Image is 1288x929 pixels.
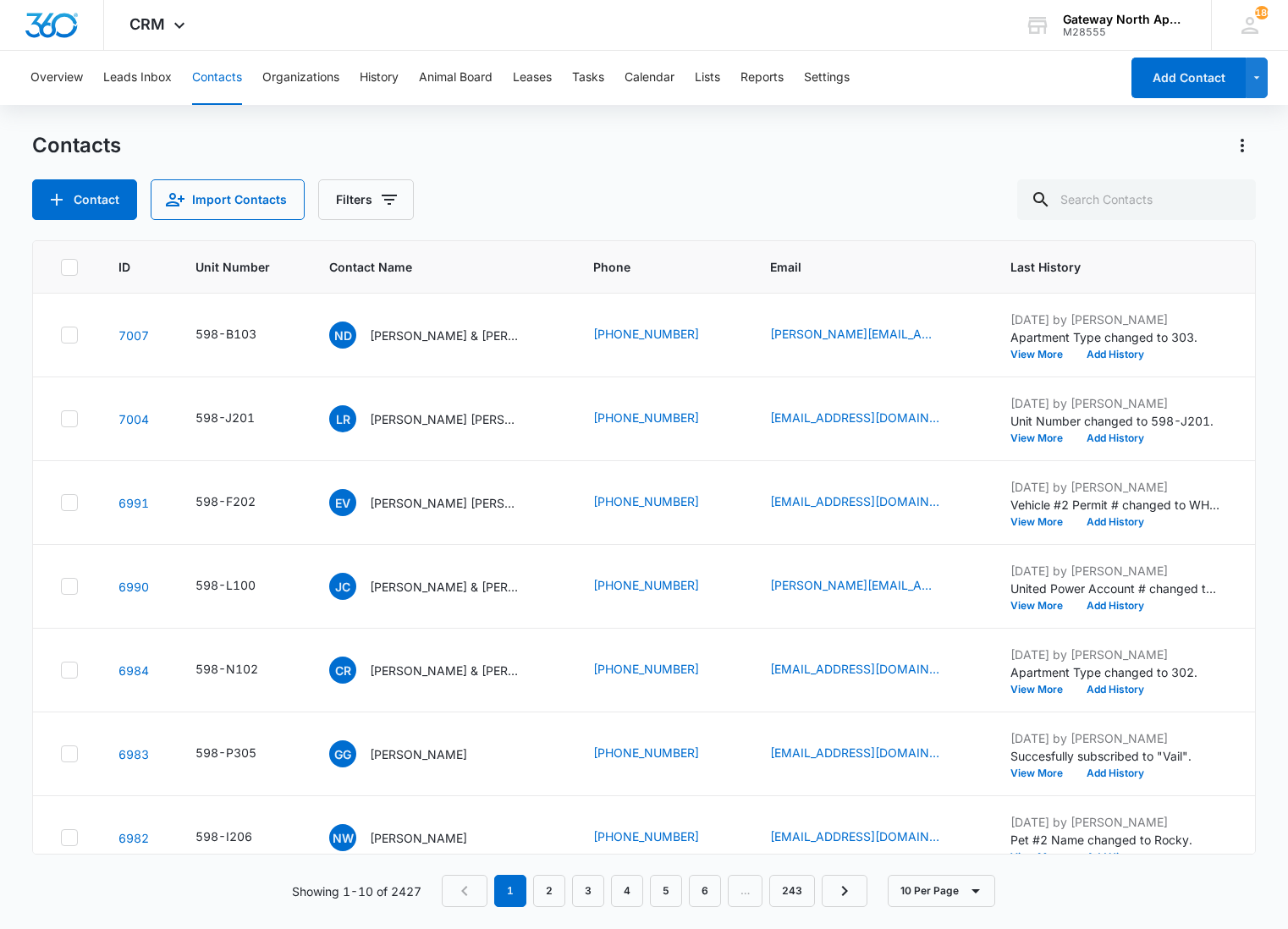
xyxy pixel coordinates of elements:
[770,258,945,276] span: Email
[370,327,522,344] p: [PERSON_NAME] & [PERSON_NAME]
[329,824,356,851] span: NW
[1010,813,1222,831] p: [DATE] by [PERSON_NAME]
[513,51,552,105] button: Leases
[822,875,867,907] a: Next Page
[770,325,970,345] div: Email - dhungel.navaraj256957@gmail.com - Select to Edit Field
[593,827,699,845] a: [PHONE_NUMBER]
[593,744,729,764] div: Phone - (303) 834-5308 - Select to Edit Field
[370,578,522,596] p: [PERSON_NAME] & [PERSON_NAME] [PERSON_NAME] [PERSON_NAME]
[292,882,421,900] p: Showing 1-10 of 2427
[1010,684,1075,695] button: View More
[770,660,970,680] div: Email - k.d227@icloud.com - Select to Edit Field
[804,51,850,105] button: Settings
[32,133,121,158] h1: Contacts
[30,51,83,105] button: Overview
[1010,768,1075,778] button: View More
[689,875,721,907] a: Page 6
[1010,580,1222,597] p: United Power Account # changed to 20980807.
[329,322,356,349] span: ND
[318,179,414,220] button: Filters
[1010,601,1075,611] button: View More
[1010,412,1222,430] p: Unit Number changed to 598-J201.
[329,322,553,349] div: Contact Name - Navaraj Dhungel & Sarita Dahal - Select to Edit Field
[770,492,939,510] a: [EMAIL_ADDRESS][DOMAIN_NAME]
[118,663,149,678] a: Navigate to contact details page for Cameron Ryan & Kimberly Dale
[593,258,705,276] span: Phone
[1017,179,1256,220] input: Search Contacts
[888,875,995,907] button: 10 Per Page
[195,325,256,343] div: 598-B103
[195,827,252,845] div: 598-I206
[118,580,149,594] a: Navigate to contact details page for Jerron Cox & Daniela Carolina Sanchez Salinas
[1075,349,1156,360] button: Add History
[593,744,699,761] a: [PHONE_NUMBER]
[593,409,729,429] div: Phone - (720) 421-9709 - Select to Edit Field
[195,325,287,345] div: Unit Number - 598-B103 - Select to Edit Field
[195,827,283,848] div: Unit Number - 598-I206 - Select to Edit Field
[1010,747,1222,765] p: Succesfully subscribed to "Vail".
[770,827,970,848] div: Email - nadiawatson91@gmail.com - Select to Edit Field
[442,875,867,907] nav: Pagination
[329,740,356,767] span: GG
[329,573,356,600] span: JC
[770,744,970,764] div: Email - galvgris1@gmail.com - Select to Edit Field
[195,409,285,429] div: Unit Number - 598-J201 - Select to Edit Field
[770,325,939,343] a: [PERSON_NAME][EMAIL_ADDRESS][DOMAIN_NAME]
[118,496,149,510] a: Navigate to contact details page for Erika Vibiana Garcia
[650,875,682,907] a: Page 5
[329,657,356,684] span: CR
[1010,311,1222,328] p: [DATE] by [PERSON_NAME]
[494,875,526,907] em: 1
[593,576,699,594] a: [PHONE_NUMBER]
[1010,478,1222,496] p: [DATE] by [PERSON_NAME]
[118,831,149,845] a: Navigate to contact details page for Nadia Watson
[329,489,553,516] div: Contact Name - Erika Vibiana Garcia - Select to Edit Field
[118,747,149,761] a: Navigate to contact details page for Griselda Galvan
[1075,768,1156,778] button: Add History
[572,51,604,105] button: Tasks
[195,576,256,594] div: 598-L100
[611,875,643,907] a: Page 4
[1063,26,1186,38] div: account id
[329,740,498,767] div: Contact Name - Griselda Galvan - Select to Edit Field
[593,325,729,345] div: Phone - (720) 325-4341 - Select to Edit Field
[770,409,939,426] a: [EMAIL_ADDRESS][DOMAIN_NAME]
[419,51,493,105] button: Animal Board
[1010,729,1222,747] p: [DATE] by [PERSON_NAME]
[770,409,970,429] div: Email - ajtede3@gmail.com - Select to Edit Field
[370,410,522,428] p: [PERSON_NAME] [PERSON_NAME] & [PERSON_NAME]
[533,875,565,907] a: Page 2
[195,744,256,761] div: 598-P305
[1229,132,1256,159] button: Actions
[593,492,729,513] div: Phone - (720) 234-3197 - Select to Edit Field
[32,179,137,220] button: Add Contact
[329,489,356,516] span: EV
[770,576,970,596] div: Email - jerron.cox@gmail.com - Select to Edit Field
[1010,831,1222,849] p: Pet #2 Name changed to Rocky.
[593,492,699,510] a: [PHONE_NUMBER]
[1010,646,1222,663] p: [DATE] by [PERSON_NAME]
[770,576,939,594] a: [PERSON_NAME][EMAIL_ADDRESS][PERSON_NAME][DOMAIN_NAME]
[1010,663,1222,681] p: Apartment Type changed to 302.
[572,875,604,907] a: Page 3
[370,662,522,679] p: [PERSON_NAME] & [PERSON_NAME]
[1010,328,1222,346] p: Apartment Type changed to 303.
[329,405,553,432] div: Contact Name - Luis Rueben Cortes Ramirez & Edith Urquizo - Select to Edit Field
[329,258,528,276] span: Contact Name
[192,51,242,105] button: Contacts
[329,573,553,600] div: Contact Name - Jerron Cox & Daniela Carolina Sanchez Salinas - Select to Edit Field
[1075,601,1156,611] button: Add History
[1010,496,1222,514] p: Vehicle #2 Permit # changed to WH-3062.
[129,15,165,33] span: CRM
[262,51,339,105] button: Organizations
[329,824,498,851] div: Contact Name - Nadia Watson - Select to Edit Field
[151,179,305,220] button: Import Contacts
[195,660,258,678] div: 598-N102
[1010,517,1075,527] button: View More
[1255,6,1269,19] span: 186
[118,258,130,276] span: ID
[1010,394,1222,412] p: [DATE] by [PERSON_NAME]
[770,660,939,678] a: [EMAIL_ADDRESS][DOMAIN_NAME]
[1010,433,1075,443] button: View More
[329,405,356,432] span: LR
